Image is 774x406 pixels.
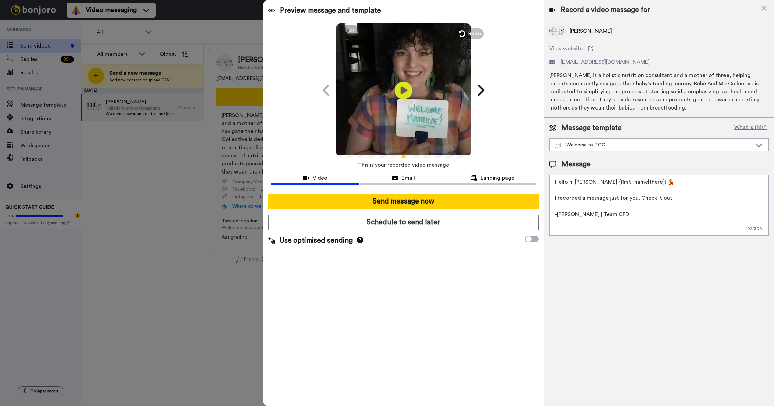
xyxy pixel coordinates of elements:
[561,159,591,169] span: Message
[549,44,583,53] span: View website
[549,175,769,236] textarea: Hello hi [PERSON_NAME] {first_name|there}! 💃 I recorded a message just for you. Check it out! -[P...
[481,174,514,182] span: Landing page
[279,236,353,246] span: Use optimised sending
[313,174,327,182] span: Video
[401,174,415,182] span: Email
[268,215,539,230] button: Schedule to send later
[358,158,449,173] span: This is your recorded video message
[561,58,650,66] span: [EMAIL_ADDRESS][DOMAIN_NAME]
[732,123,769,133] button: What is this?
[549,71,769,112] div: [PERSON_NAME] is a holistic nutrition consultant and a mother of three, helping parents confident...
[555,142,752,148] div: Welcome to TCC
[549,44,769,53] a: View website
[555,143,561,148] img: Message-temps.svg
[561,123,622,133] span: Message template
[268,194,539,209] button: Send message now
